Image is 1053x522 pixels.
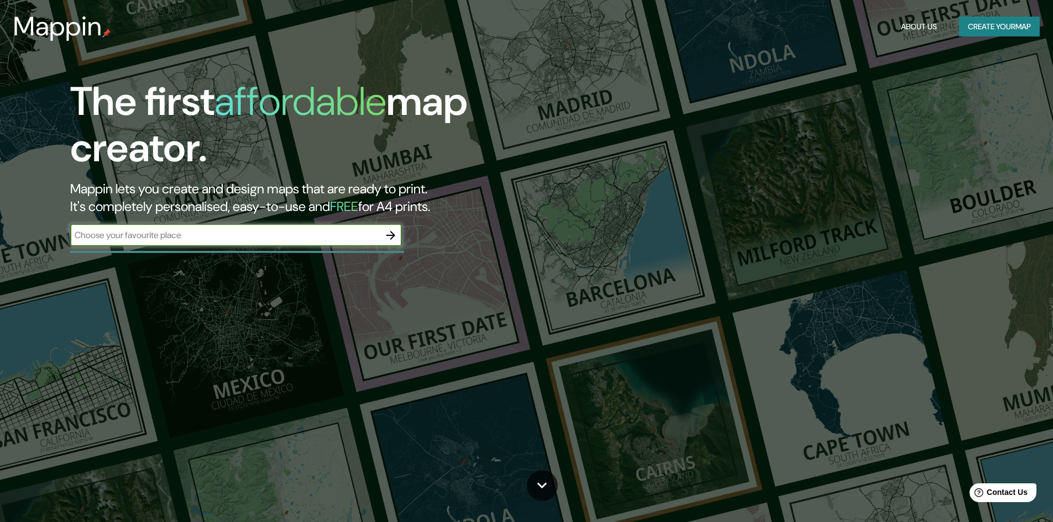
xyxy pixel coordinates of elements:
h3: Mappin [13,11,102,42]
h1: affordable [214,76,386,127]
img: mappin-pin [102,29,111,38]
h5: FREE [330,198,358,215]
input: Choose your favourite place [70,229,380,241]
iframe: Help widget launcher [955,479,1041,510]
h2: Mappin lets you create and design maps that are ready to print. It's completely personalised, eas... [70,180,597,215]
button: About Us [897,17,941,37]
button: Create yourmap [959,17,1040,37]
h1: The first map creator. [70,78,597,180]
